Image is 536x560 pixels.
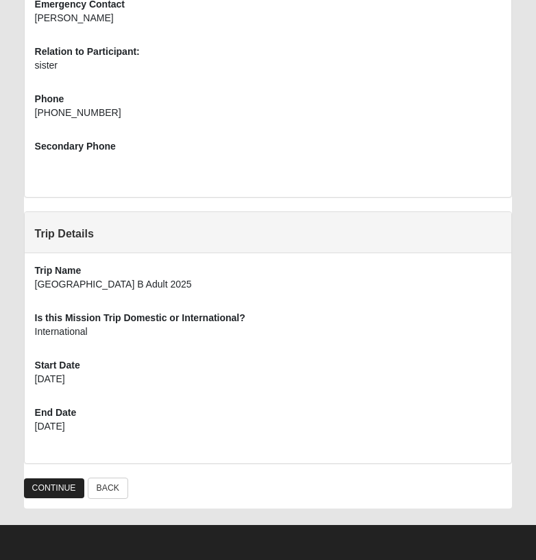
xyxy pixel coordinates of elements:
[35,58,502,82] div: sister
[35,45,140,58] label: Relation to Participant:
[35,419,502,443] div: [DATE]
[24,478,84,498] a: CONTINUE
[35,325,502,348] div: International
[35,406,77,419] label: End Date
[35,311,245,325] label: Is this Mission Trip Domestic or International?
[35,106,502,129] div: [PHONE_NUMBER]
[35,372,502,395] div: [DATE]
[35,139,116,153] label: Secondary Phone
[35,92,64,106] label: Phone
[35,264,82,277] label: Trip Name
[35,227,502,240] h4: Trip Details
[35,277,502,301] div: [GEOGRAPHIC_DATA] B Adult 2025
[35,11,502,34] div: [PERSON_NAME]
[88,478,128,499] a: BACK
[35,358,80,372] label: Start Date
